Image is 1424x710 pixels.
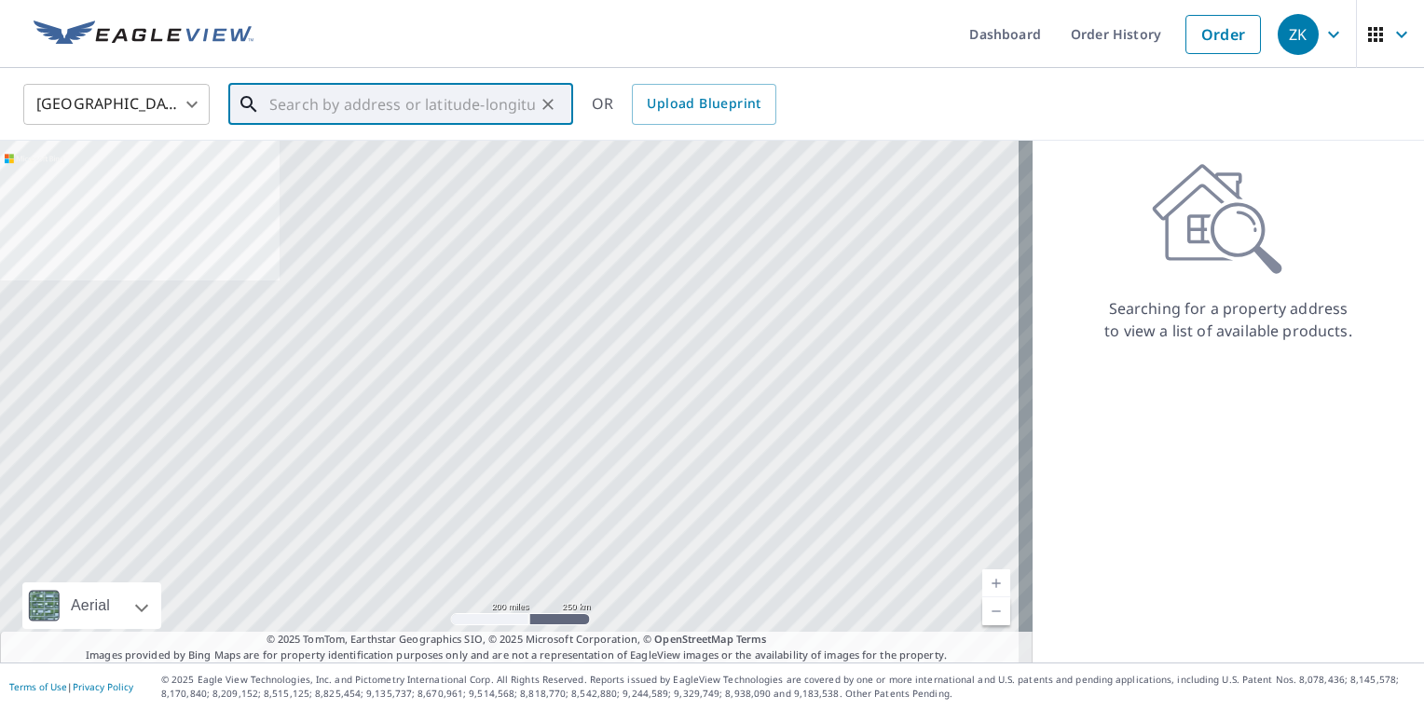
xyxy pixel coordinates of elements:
[9,680,67,693] a: Terms of Use
[982,597,1010,625] a: Current Level 5, Zoom Out
[269,78,535,130] input: Search by address or latitude-longitude
[982,569,1010,597] a: Current Level 5, Zoom In
[1278,14,1319,55] div: ZK
[654,632,733,646] a: OpenStreetMap
[632,84,775,125] a: Upload Blueprint
[736,632,767,646] a: Terms
[535,91,561,117] button: Clear
[22,582,161,629] div: Aerial
[647,92,760,116] span: Upload Blueprint
[23,78,210,130] div: [GEOGRAPHIC_DATA]
[73,680,133,693] a: Privacy Policy
[1185,15,1261,54] a: Order
[34,20,253,48] img: EV Logo
[161,673,1415,701] p: © 2025 Eagle View Technologies, Inc. and Pictometry International Corp. All Rights Reserved. Repo...
[1103,297,1353,342] p: Searching for a property address to view a list of available products.
[65,582,116,629] div: Aerial
[592,84,776,125] div: OR
[9,681,133,692] p: |
[267,632,767,648] span: © 2025 TomTom, Earthstar Geographics SIO, © 2025 Microsoft Corporation, ©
